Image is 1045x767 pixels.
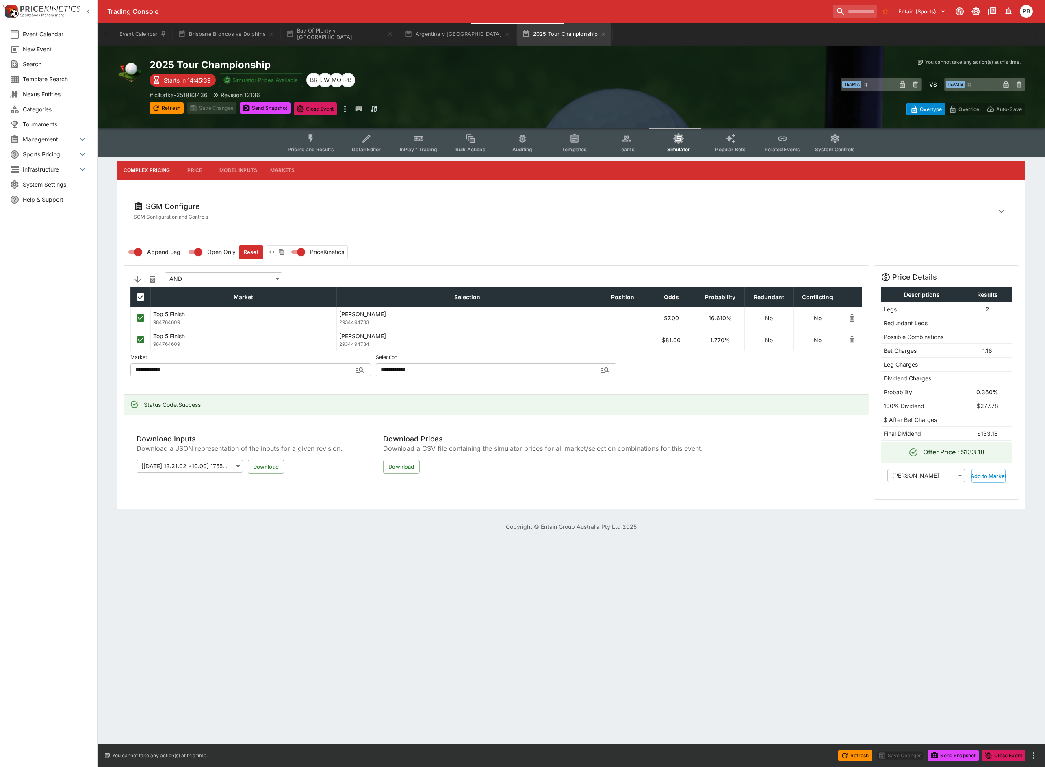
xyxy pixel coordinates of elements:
td: 0.360% [963,385,1012,399]
td: $7.00 [647,307,696,329]
div: SGM Configure [134,202,988,211]
p: Auto-Save [996,105,1022,113]
button: Event Calendar [115,23,171,46]
button: Bay Of Plenty v [GEOGRAPHIC_DATA] [281,23,398,46]
img: Sportsbook Management [20,13,64,17]
th: Results [963,287,1012,302]
span: Download Prices [383,434,703,443]
button: 2025 Tour Championship [517,23,612,46]
p: Overtype [920,105,942,113]
th: Probability [696,287,744,307]
button: Argentina v [GEOGRAPHIC_DATA] [400,23,516,46]
span: Categories [23,105,87,113]
button: Close Event [294,102,337,115]
span: 984764609 [153,318,334,326]
td: 16.610% [696,307,744,329]
button: Select Tenant [893,5,951,18]
div: Peter Bishop [340,73,355,87]
td: Dividend Charges [881,371,963,385]
div: Matthew Oliver [329,73,344,87]
span: Teams [618,146,635,152]
p: Copyright © Entain Group Australia Pty Ltd 2025 [98,522,1045,531]
td: 1.770% [696,329,744,351]
button: more [340,102,350,115]
button: Auto-Save [983,103,1025,115]
button: Override [945,103,983,115]
button: View payload [267,247,277,257]
td: Probability [881,385,963,399]
p: You cannot take any action(s) at this time. [112,752,208,759]
span: Status Code : [144,401,178,408]
p: Revision 12136 [221,91,260,99]
button: Notifications [1001,4,1016,19]
h2: Copy To Clipboard [150,59,588,71]
span: 2934494733 [339,318,596,326]
td: No [744,329,793,351]
span: Tournaments [23,120,87,128]
button: Open [353,363,367,377]
td: No [744,307,793,329]
img: golf.png [117,59,143,85]
span: Team B [946,81,965,88]
span: Success [178,401,201,408]
span: SGM Configuration and Controls [134,214,208,220]
th: Position [598,287,647,307]
input: search [833,5,877,18]
button: Send Snapshot [928,750,979,761]
div: Start From [906,103,1025,115]
span: 984764609 [153,340,334,348]
span: Append Leg [147,248,180,256]
button: more [1029,751,1038,760]
span: Team A [842,81,861,88]
button: Close Event [982,750,1025,761]
span: New Event [23,45,87,53]
td: Final Dividend [881,426,963,440]
span: Templates [562,146,587,152]
td: Possible Combinations [881,330,963,343]
h5: Price Details [892,272,937,282]
button: Documentation [985,4,999,19]
button: Open [598,363,613,377]
button: Price [176,161,213,180]
span: Infrastructure [23,165,78,174]
th: Market [151,287,337,307]
span: Popular Bets [715,146,746,152]
th: Odds [647,287,696,307]
button: Toggle light/dark mode [969,4,983,19]
td: Redundant Legs [881,316,963,330]
label: Market [130,351,371,363]
p: Copy To Clipboard [150,91,208,99]
div: Ben Raymond [306,73,321,87]
span: Download a JSON representation of the inputs for a given revision. [137,443,354,453]
span: System Controls [815,146,855,152]
button: Simulator Prices Available [219,73,303,87]
td: 100% Dividend [881,399,963,413]
div: Event type filters [281,128,861,157]
span: Help & Support [23,195,87,204]
td: 1.18 [963,343,1012,357]
span: Detail Editor [352,146,381,152]
span: Pricing and Results [288,146,334,152]
p: Top 5 Finish [153,310,334,318]
button: Model Inputs [213,161,264,180]
td: Bet Charges [881,343,963,357]
td: No [793,307,842,329]
button: Brisbane Broncos vs Dolphins [173,23,280,46]
td: $ After Bet Charges [881,413,963,426]
div: [[DATE] 13:21:02 +10:00] 1755832862622098439 (Latest) [137,460,243,473]
span: Related Events [765,146,800,152]
div: Trading Console [107,7,829,16]
span: Download Inputs [137,434,354,443]
span: PriceKinetics [310,248,344,256]
td: $133.18 [963,426,1012,440]
p: You cannot take any action(s) at this time. [925,59,1021,66]
p: [PERSON_NAME] [339,332,596,340]
td: $81.00 [647,329,696,351]
h6: Offer Price : $133.18 [923,448,984,456]
th: Descriptions [881,287,963,302]
td: No [793,329,842,351]
div: Peter Bishop [1020,5,1033,18]
span: Event Calendar [23,30,87,38]
span: System Settings [23,180,87,189]
p: Starts in 14:45:39 [164,76,211,85]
